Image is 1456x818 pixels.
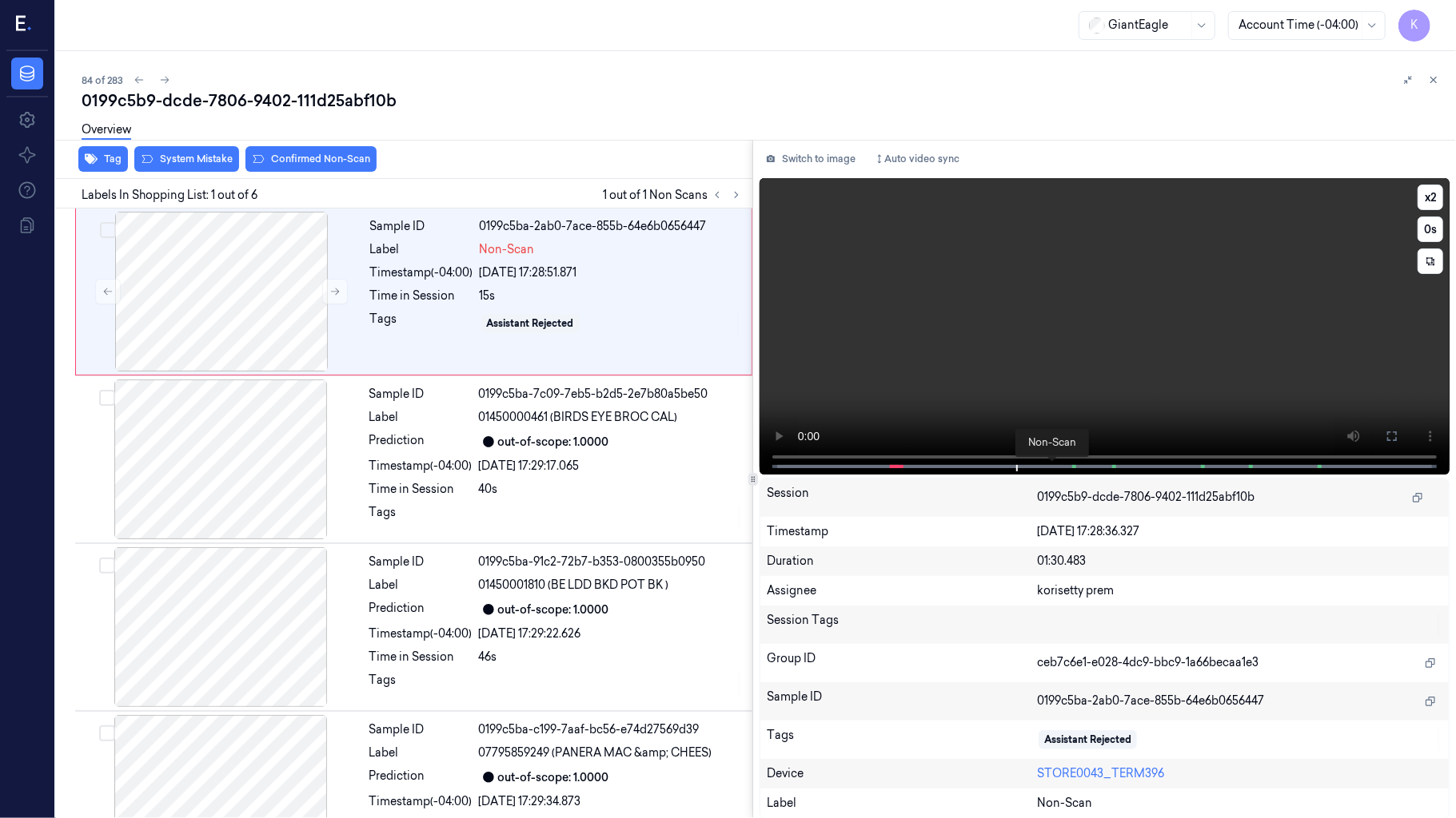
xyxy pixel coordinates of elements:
div: 46s [479,649,743,665]
button: Select row [99,725,115,741]
span: 0199c5b9-dcde-7806-9402-111d25abf10b [1037,489,1255,506]
div: Sample ID [369,721,473,738]
div: 0199c5ba-7c09-7eb5-b2d5-2e7b80a5be50 [479,386,743,403]
div: out-of-scope: 1.0000 [498,602,609,618]
div: Group ID [767,650,1037,676]
span: 1 out of 1 Non Scans [603,185,746,204]
div: [DATE] 17:28:51.871 [480,264,742,281]
span: 0199c5ba-2ab0-7ace-855b-64e6b0656447 [1037,693,1264,709]
div: Prediction [369,600,473,619]
span: ceb7c6e1-e028-4dc9-bbc9-1a66becaa1e3 [1037,654,1259,671]
div: korisetty prem [1037,582,1442,599]
div: Tags [369,504,473,530]
span: Non-Scan [480,241,535,258]
div: Timestamp (-04:00) [370,264,473,281]
div: Timestamp (-04:00) [369,793,473,810]
button: Tag [78,146,128,172]
div: Label [369,577,473,594]
div: 40s [479,481,743,498]
span: Non-Scan [1037,795,1092,812]
button: K [1398,10,1430,42]
div: [DATE] 17:29:17.065 [479,458,743,475]
div: 15s [480,288,742,304]
span: 01450001810 (BE LDD BKD POT BK ) [479,577,669,594]
button: Select row [100,222,116,238]
button: Auto video sync [868,146,966,172]
div: 01:30.483 [1037,553,1442,570]
div: out-of-scope: 1.0000 [498,769,609,786]
div: Timestamp (-04:00) [369,625,473,642]
div: Device [767,765,1037,782]
div: Tags [370,311,473,336]
div: Tags [767,727,1037,752]
button: System Mistake [134,146,239,172]
button: x2 [1418,185,1443,210]
div: Label [767,795,1037,812]
button: Select row [99,390,115,406]
div: Assistant Rejected [487,316,574,331]
div: Timestamp (-04:00) [369,458,473,475]
div: Label [369,745,473,761]
button: 0s [1418,216,1443,242]
div: Time in Session [370,288,473,304]
div: Assignee [767,582,1037,599]
div: Label [369,409,473,426]
div: Sample ID [370,218,473,235]
div: Prediction [369,768,473,787]
div: Session Tags [767,612,1037,637]
div: STORE0043_TERM396 [1037,765,1442,782]
span: Labels In Shopping List: 1 out of 6 [82,187,257,204]
div: Timestamp [767,523,1037,540]
span: 07795859249 (PANERA MAC &amp; CHEES) [479,745,712,761]
div: Prediction [369,432,473,451]
button: Switch to image [760,146,862,172]
a: Overview [82,121,131,140]
div: [DATE] 17:28:36.327 [1037,523,1442,540]
div: Sample ID [369,386,473,403]
div: out-of-scope: 1.0000 [498,434,609,451]
span: 01450000461 (BIRDS EYE BROC CAL) [479,409,678,426]
div: Time in Session [369,481,473,498]
div: Sample ID [767,689,1037,714]
div: Tags [369,672,473,697]
div: Time in Session [369,649,473,665]
div: [DATE] 17:29:34.873 [479,793,743,810]
span: 84 of 283 [82,73,123,87]
button: Confirmed Non-Scan [245,146,377,172]
div: 0199c5ba-c199-7aaf-bc56-e74d27569d39 [479,721,743,738]
div: [DATE] 17:29:22.626 [479,625,743,642]
div: Duration [767,553,1037,570]
div: Label [370,241,473,258]
div: Assistant Rejected [1044,733,1131,747]
button: Select row [99,558,115,574]
div: 0199c5ba-91c2-72b7-b353-0800355b0950 [479,554,743,570]
div: Session [767,485,1037,510]
div: 0199c5b9-dcde-7806-9402-111d25abf10b [82,89,1443,112]
div: Sample ID [369,554,473,570]
div: 0199c5ba-2ab0-7ace-855b-64e6b0656447 [480,218,742,235]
